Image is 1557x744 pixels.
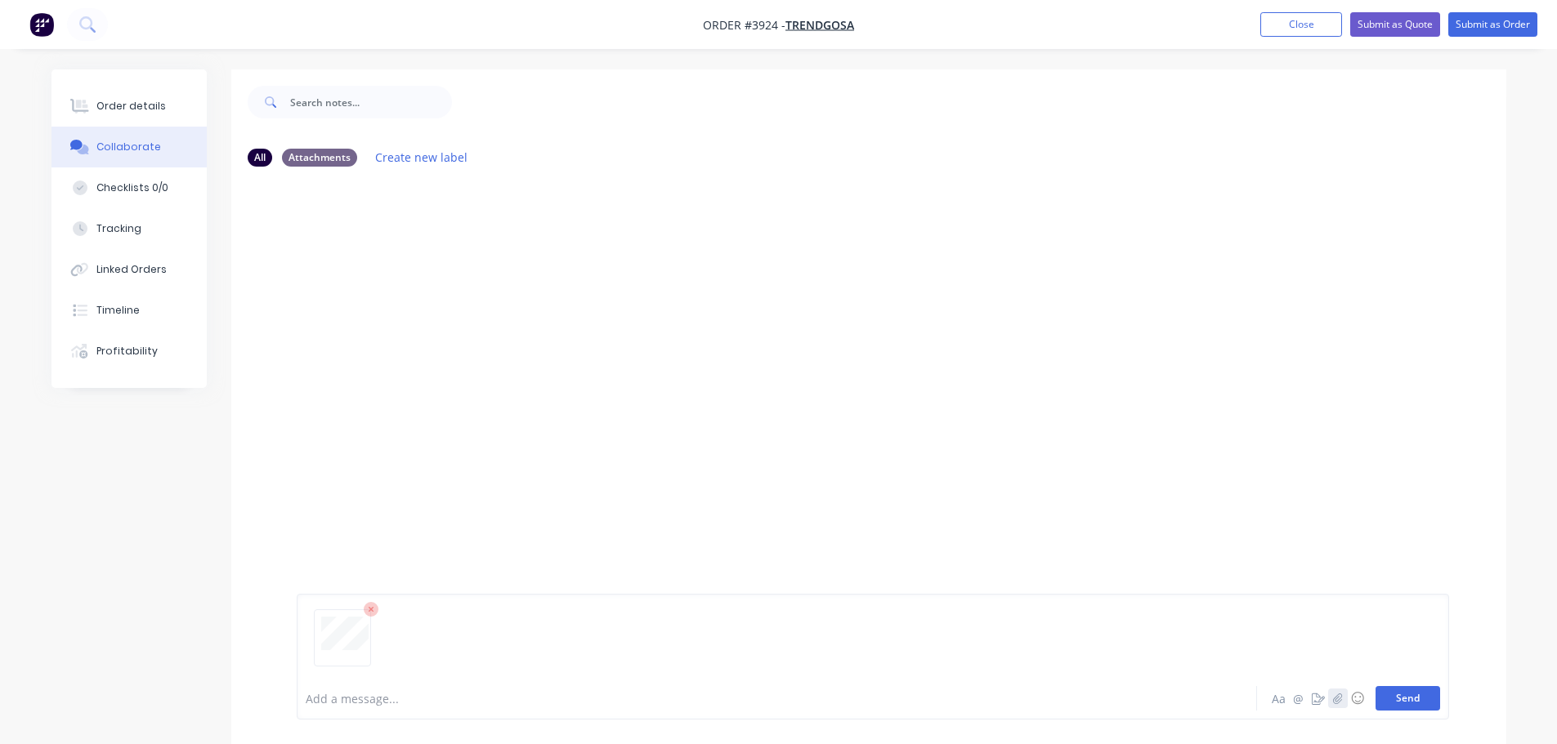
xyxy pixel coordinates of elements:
[96,221,141,236] div: Tracking
[1348,688,1367,708] button: ☺
[290,86,452,118] input: Search notes...
[367,146,476,168] button: Create new label
[96,303,140,318] div: Timeline
[51,290,207,331] button: Timeline
[1350,12,1440,37] button: Submit as Quote
[703,17,785,33] span: Order #3924 -
[29,12,54,37] img: Factory
[96,262,167,277] div: Linked Orders
[282,149,357,167] div: Attachments
[96,180,168,195] div: Checklists 0/0
[51,86,207,127] button: Order details
[248,149,272,167] div: All
[96,344,158,359] div: Profitability
[51,127,207,167] button: Collaborate
[96,99,166,114] div: Order details
[51,208,207,249] button: Tracking
[51,331,207,372] button: Profitability
[1376,686,1440,711] button: Send
[785,17,854,33] a: Trendgosa
[1289,688,1309,708] button: @
[51,249,207,290] button: Linked Orders
[96,140,161,154] div: Collaborate
[1260,12,1342,37] button: Close
[1269,688,1289,708] button: Aa
[51,167,207,208] button: Checklists 0/0
[1448,12,1537,37] button: Submit as Order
